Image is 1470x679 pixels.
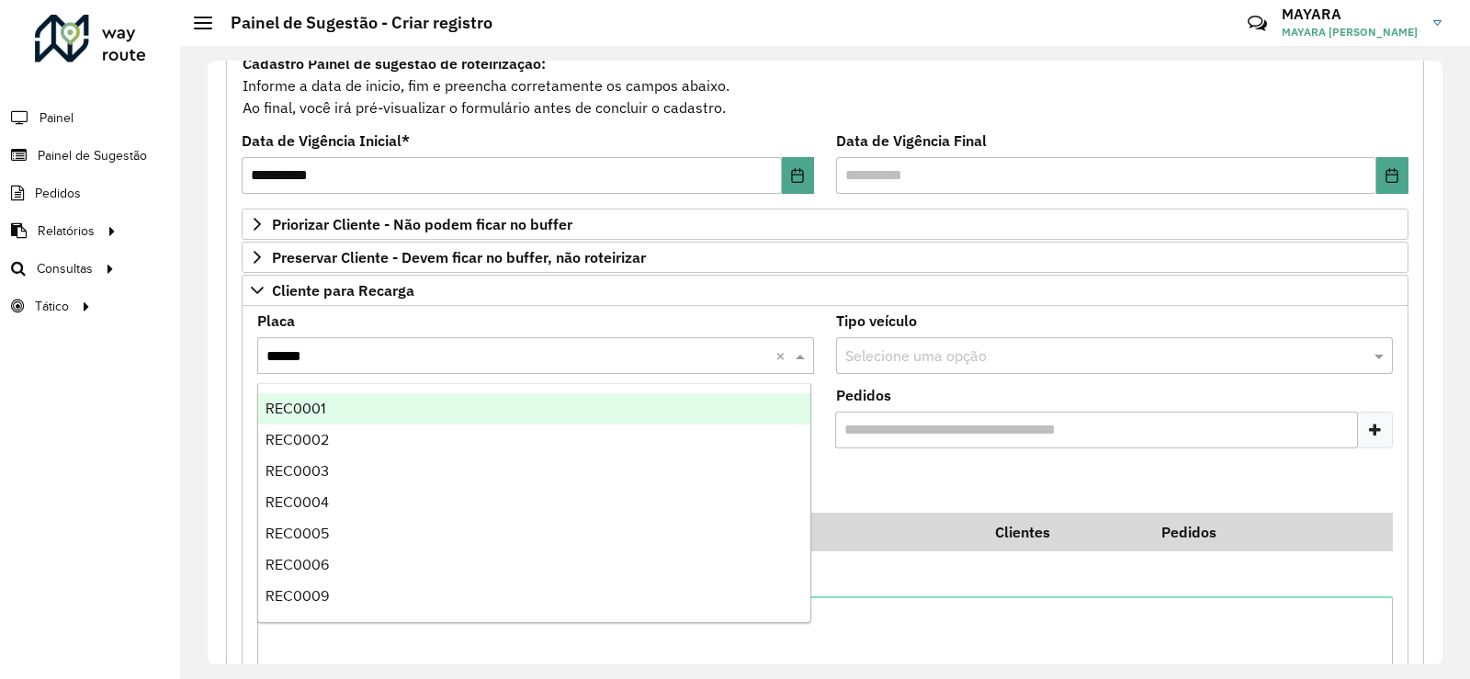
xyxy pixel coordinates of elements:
[775,345,791,367] span: Clear all
[272,283,414,298] span: Cliente para Recarga
[266,526,329,541] span: REC0005
[1148,513,1315,551] th: Pedidos
[1282,6,1419,23] h3: MAYARA
[266,432,329,447] span: REC0002
[38,146,147,165] span: Painel de Sugestão
[266,401,325,416] span: REC0001
[1282,24,1419,40] span: MAYARA [PERSON_NAME]
[243,54,546,73] strong: Cadastro Painel de sugestão de roteirização:
[35,184,81,203] span: Pedidos
[266,588,329,604] span: REC0009
[242,209,1408,240] a: Priorizar Cliente - Não podem ficar no buffer
[836,310,917,332] label: Tipo veículo
[242,275,1408,306] a: Cliente para Recarga
[1376,157,1408,194] button: Choose Date
[242,242,1408,273] a: Preservar Cliente - Devem ficar no buffer, não roteirizar
[40,108,73,128] span: Painel
[266,463,329,479] span: REC0003
[38,221,95,241] span: Relatórios
[836,384,891,406] label: Pedidos
[257,310,295,332] label: Placa
[1238,4,1277,43] a: Contato Rápido
[266,557,329,572] span: REC0006
[242,51,1408,119] div: Informe a data de inicio, fim e preencha corretamente os campos abaixo. Ao final, você irá pré-vi...
[272,217,572,232] span: Priorizar Cliente - Não podem ficar no buffer
[37,259,93,278] span: Consultas
[35,297,69,316] span: Tático
[782,157,814,194] button: Choose Date
[242,130,410,152] label: Data de Vigência Inicial
[836,130,987,152] label: Data de Vigência Final
[212,13,492,33] h2: Painel de Sugestão - Criar registro
[983,513,1149,551] th: Clientes
[257,383,811,623] ng-dropdown-panel: Options list
[272,250,646,265] span: Preservar Cliente - Devem ficar no buffer, não roteirizar
[266,494,329,510] span: REC0004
